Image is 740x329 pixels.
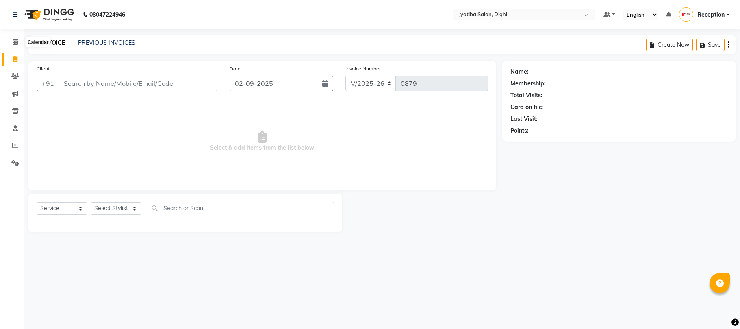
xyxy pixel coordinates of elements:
[21,3,76,26] img: logo
[148,202,334,214] input: Search or Scan
[510,103,544,111] div: Card on file:
[230,65,241,72] label: Date
[37,65,50,72] label: Client
[59,76,217,91] input: Search by Name/Mobile/Email/Code
[646,39,693,51] button: Create New
[679,7,693,22] img: Reception
[89,3,125,26] b: 08047224946
[37,76,59,91] button: +91
[706,296,732,321] iframe: chat widget
[510,91,543,100] div: Total Visits:
[696,39,725,51] button: Save
[510,79,546,88] div: Membership:
[510,68,529,76] div: Name:
[510,126,529,135] div: Points:
[78,39,135,46] a: PREVIOUS INVOICES
[510,115,538,123] div: Last Visit:
[26,37,50,47] div: Calendar
[697,11,725,19] span: Reception
[345,65,381,72] label: Invoice Number
[37,101,488,182] span: Select & add items from the list below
